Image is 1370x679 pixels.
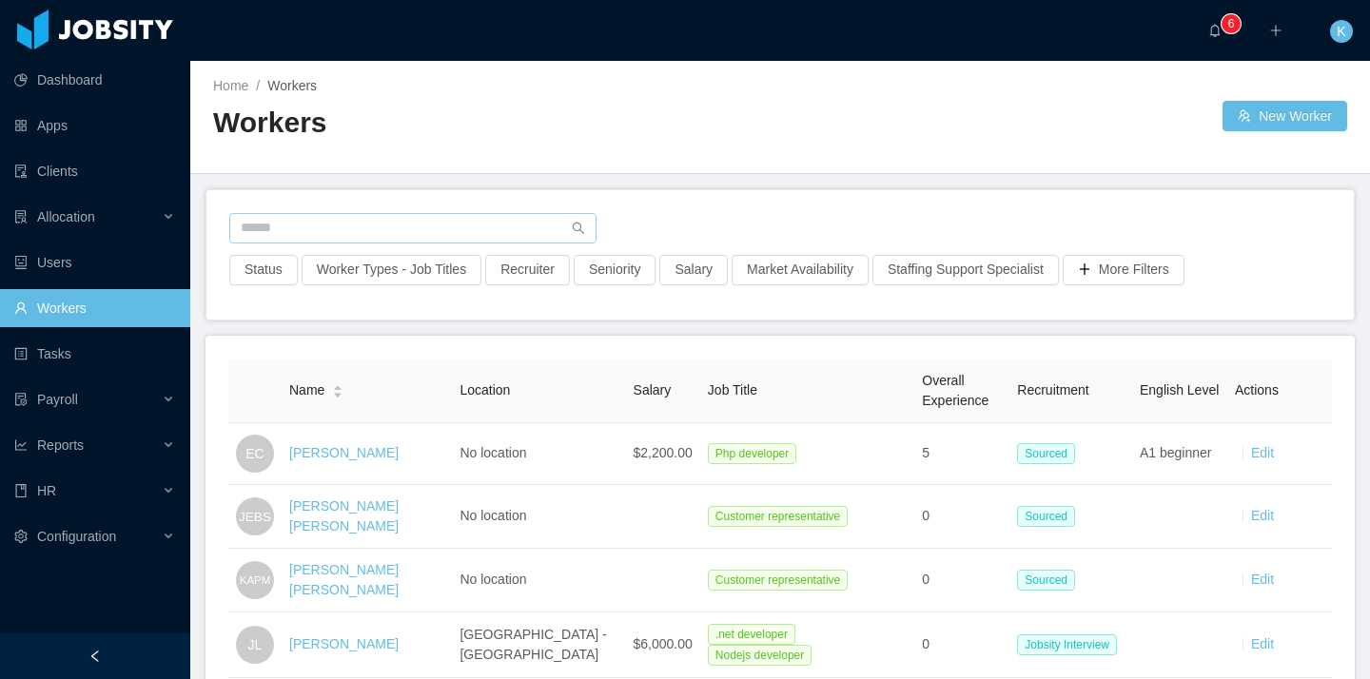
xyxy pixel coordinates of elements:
[239,497,271,534] span: JEBS
[452,423,625,485] td: No location
[333,383,343,389] i: icon: caret-up
[14,335,175,373] a: icon: profileTasks
[289,445,399,460] a: [PERSON_NAME]
[708,382,757,398] span: Job Title
[1235,382,1279,398] span: Actions
[302,255,481,285] button: Worker Types - Job Titles
[229,255,298,285] button: Status
[914,423,1009,485] td: 5
[213,78,248,93] a: Home
[1017,508,1083,523] a: Sourced
[37,483,56,498] span: HR
[1269,24,1282,37] i: icon: plus
[485,255,570,285] button: Recruiter
[333,390,343,396] i: icon: caret-down
[14,393,28,406] i: icon: file-protect
[460,382,510,398] span: Location
[708,443,796,464] span: Php developer
[14,107,175,145] a: icon: appstoreApps
[1017,445,1083,460] a: Sourced
[289,562,399,597] a: [PERSON_NAME] [PERSON_NAME]
[708,645,812,666] span: Nodejs developer
[37,437,84,453] span: Reports
[1132,423,1227,485] td: A1 beginner
[14,61,175,99] a: icon: pie-chartDashboard
[574,255,656,285] button: Seniority
[1017,506,1075,527] span: Sourced
[1251,572,1274,587] a: Edit
[332,382,343,396] div: Sort
[289,636,399,651] a: [PERSON_NAME]
[240,564,271,595] span: KAPM
[452,485,625,549] td: No location
[914,485,1009,549] td: 0
[1140,382,1219,398] span: English Level
[37,392,78,407] span: Payroll
[1251,445,1274,460] a: Edit
[914,549,1009,612] td: 0
[872,255,1059,285] button: Staffing Support Specialist
[14,530,28,543] i: icon: setting
[1337,20,1345,43] span: K
[708,624,795,645] span: .net developer
[1017,382,1088,398] span: Recruitment
[732,255,869,285] button: Market Availability
[1222,14,1241,33] sup: 6
[572,222,585,235] i: icon: search
[289,498,399,533] a: [PERSON_NAME] [PERSON_NAME]
[634,636,693,651] span: $6,000.00
[14,243,175,281] a: icon: robotUsers
[452,612,625,678] td: [GEOGRAPHIC_DATA] - [GEOGRAPHIC_DATA]
[914,612,1009,678] td: 0
[14,484,28,497] i: icon: book
[1017,570,1075,591] span: Sourced
[1063,255,1184,285] button: icon: plusMore Filters
[1228,14,1235,33] p: 6
[452,549,625,612] td: No location
[14,152,175,190] a: icon: auditClients
[256,78,260,93] span: /
[1223,101,1347,131] button: icon: usergroup-addNew Worker
[37,529,116,544] span: Configuration
[1251,508,1274,523] a: Edit
[659,255,728,285] button: Salary
[708,506,848,527] span: Customer representative
[248,626,263,664] span: JL
[1251,636,1274,651] a: Edit
[1017,636,1125,651] a: Jobsity Interview
[14,210,28,223] i: icon: solution
[1017,443,1075,464] span: Sourced
[922,373,988,408] span: Overall Experience
[245,435,264,473] span: EC
[289,380,324,400] span: Name
[213,104,780,143] h2: Workers
[1208,24,1222,37] i: icon: bell
[14,438,28,452] i: icon: line-chart
[1017,634,1117,655] span: Jobsity Interview
[267,78,317,93] span: Workers
[634,382,672,398] span: Salary
[14,289,175,327] a: icon: userWorkers
[37,209,95,224] span: Allocation
[634,445,693,460] span: $2,200.00
[708,570,848,591] span: Customer representative
[1017,572,1083,587] a: Sourced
